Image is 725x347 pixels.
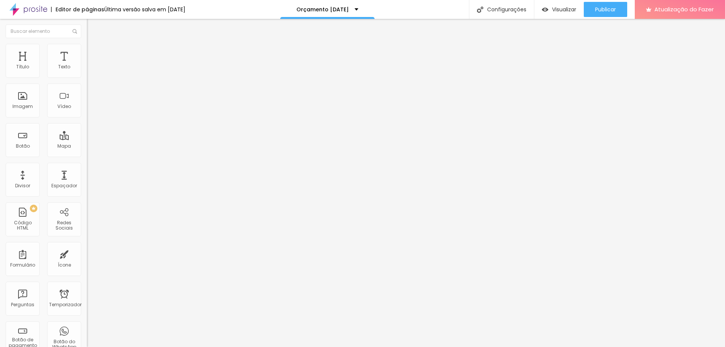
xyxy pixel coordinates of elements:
[56,6,104,13] font: Editor de páginas
[477,6,483,13] img: Ícone
[595,6,616,13] font: Publicar
[16,63,29,70] font: Título
[584,2,627,17] button: Publicar
[57,103,71,109] font: Vídeo
[56,219,73,231] font: Redes Sociais
[58,63,70,70] font: Texto
[51,182,77,189] font: Espaçador
[104,6,185,13] font: Última versão salva em [DATE]
[58,262,71,268] font: Ícone
[49,301,82,308] font: Temporizador
[15,182,30,189] font: Divisor
[72,29,77,34] img: Ícone
[6,25,81,38] input: Buscar elemento
[12,103,33,109] font: Imagem
[10,262,35,268] font: Formulário
[542,6,548,13] img: view-1.svg
[11,301,34,308] font: Perguntas
[654,5,714,13] font: Atualização do Fazer
[57,143,71,149] font: Mapa
[534,2,584,17] button: Visualizar
[487,6,526,13] font: Configurações
[16,143,30,149] font: Botão
[552,6,576,13] font: Visualizar
[296,6,349,13] font: Orçamento [DATE]
[87,19,725,347] iframe: Editor
[14,219,32,231] font: Código HTML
